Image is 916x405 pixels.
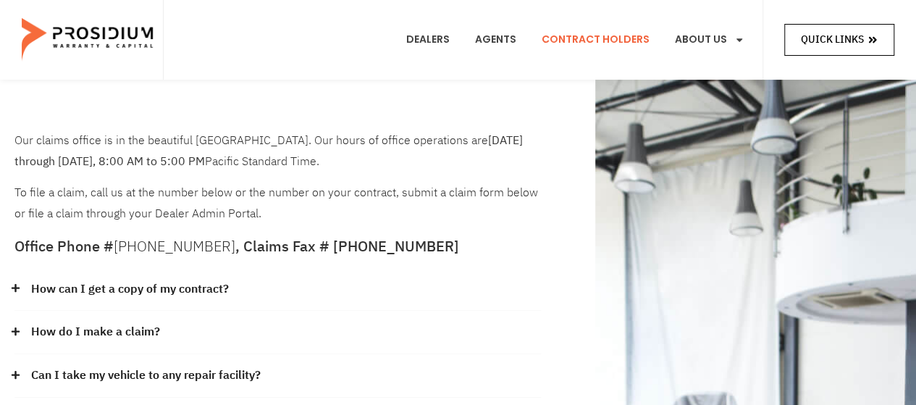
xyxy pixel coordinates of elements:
[14,239,541,254] h5: Office Phone # , Claims Fax # [PHONE_NUMBER]
[531,13,660,67] a: Contract Holders
[14,354,541,398] div: Can I take my vehicle to any repair facility?
[14,311,541,354] div: How do I make a claim?
[664,13,755,67] a: About Us
[395,13,755,67] nav: Menu
[784,24,894,55] a: Quick Links
[801,30,864,49] span: Quick Links
[31,322,160,343] a: How do I make a claim?
[31,365,261,386] a: Can I take my vehicle to any repair facility?
[31,279,229,300] a: How can I get a copy of my contract?
[14,268,541,312] div: How can I get a copy of my contract?
[14,132,523,170] b: [DATE] through [DATE], 8:00 AM to 5:00 PM
[14,130,541,225] div: To file a claim, call us at the number below or the number on your contract, submit a claim form ...
[14,130,541,172] p: Our claims office is in the beautiful [GEOGRAPHIC_DATA]. Our hours of office operations are Pacif...
[114,235,235,257] a: [PHONE_NUMBER]
[395,13,461,67] a: Dealers
[464,13,527,67] a: Agents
